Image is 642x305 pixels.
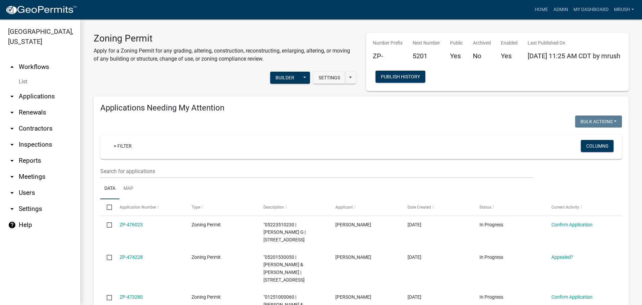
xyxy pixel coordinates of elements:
span: In Progress [479,222,503,227]
i: arrow_drop_down [8,141,16,149]
span: "05201530050 | VIZE STEPHEN P & JAMIE J | 15517 BASSWOOD AVE [263,254,305,283]
datatable-header-cell: Applicant [329,199,401,215]
input: Search for applications [100,164,533,178]
span: Zoning Permit [192,222,221,227]
span: Application Number [120,205,156,210]
span: In Progress [479,294,503,300]
button: Bulk Actions [575,116,622,128]
button: Builder [270,72,300,84]
wm-modal-confirm: Workflow Publish History [376,75,425,80]
p: Next Number [413,40,440,47]
span: Current Activity [551,205,579,210]
datatable-header-cell: Current Activity [545,199,617,215]
a: MRush [611,3,637,16]
span: Type [192,205,200,210]
i: help [8,221,16,229]
i: arrow_drop_up [8,63,16,71]
p: Archived [473,40,491,47]
a: ZP-473280 [120,294,143,300]
h5: ZP- [373,52,403,60]
span: [DATE] 11:25 AM CDT by mrush [528,52,620,60]
i: arrow_drop_down [8,189,16,197]
i: arrow_drop_down [8,92,16,100]
button: Settings [313,72,345,84]
datatable-header-cell: Date Created [401,199,473,215]
span: 09/05/2025 [408,254,421,260]
p: Enabled [501,40,518,47]
span: Stephen Vize [335,254,371,260]
h5: Yes [501,52,518,60]
p: Number Prefix [373,40,403,47]
span: Date Created [408,205,431,210]
i: arrow_drop_down [8,108,16,117]
a: Map [119,178,137,200]
span: Forrest Estrem [335,294,371,300]
span: 09/03/2025 [408,294,421,300]
i: arrow_drop_down [8,125,16,133]
a: Appealed? [551,254,573,260]
span: Description [263,205,284,210]
p: Apply for a Zoning Permit for any grading, altering, construction, reconstructing, enlarging, alt... [94,47,356,63]
h4: Applications Needing My Attention [100,103,622,113]
a: Home [532,3,551,16]
p: Last Published On [528,40,620,47]
h5: No [473,52,491,60]
span: Toshio Holmes [335,222,371,227]
p: Public [450,40,463,47]
a: + Filter [108,140,137,152]
i: arrow_drop_down [8,205,16,213]
span: Zoning Permit [192,294,221,300]
span: Status [479,205,491,210]
a: Admin [551,3,571,16]
a: ZP-476023 [120,222,143,227]
a: Confirm Application [551,294,593,300]
span: Applicant [335,205,353,210]
datatable-header-cell: Status [473,199,545,215]
a: Data [100,178,119,200]
i: arrow_drop_down [8,157,16,165]
datatable-header-cell: Description [257,199,329,215]
datatable-header-cell: Type [185,199,257,215]
a: My Dashboard [571,3,611,16]
a: Confirm Application [551,222,593,227]
h5: 5201 [413,52,440,60]
button: Columns [581,140,614,152]
span: "05223510230 | BUTLER JUDITH G | 4194 S SHORE DR [263,222,306,243]
h3: Zoning Permit [94,33,356,44]
datatable-header-cell: Application Number [113,199,185,215]
span: Zoning Permit [192,254,221,260]
span: In Progress [479,254,503,260]
button: Publish History [376,71,425,83]
a: ZP-474228 [120,254,143,260]
h5: Yes [450,52,463,60]
datatable-header-cell: Select [100,199,113,215]
span: 09/09/2025 [408,222,421,227]
i: arrow_drop_down [8,173,16,181]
